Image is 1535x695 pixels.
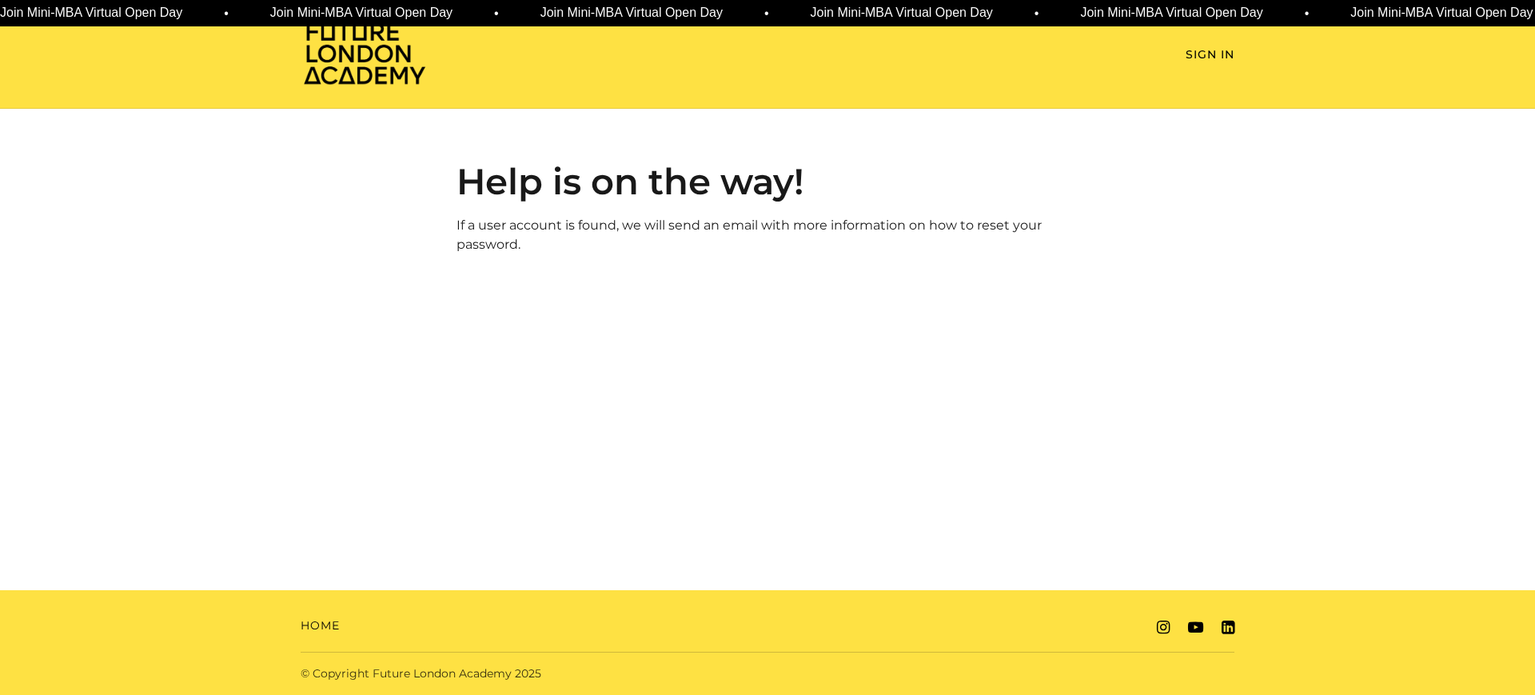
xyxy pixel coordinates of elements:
[457,160,1079,203] h2: Help is on the way!
[288,665,767,682] div: © Copyright Future London Academy 2025
[494,4,499,23] span: •
[301,617,340,634] a: Home
[1305,4,1310,23] span: •
[457,216,1079,254] p: If a user account is found, we will send an email with more information on how to reset your pass...
[301,21,429,86] img: Home Page
[1035,4,1039,23] span: •
[764,4,769,23] span: •
[1186,46,1234,63] a: Sign In
[224,4,229,23] span: •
